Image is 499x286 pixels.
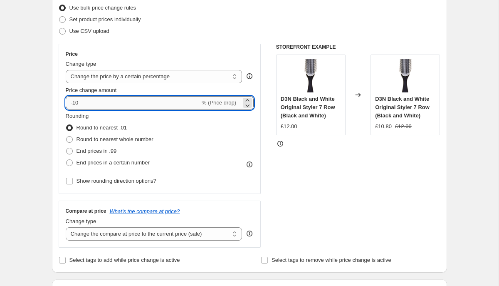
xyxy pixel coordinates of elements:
[395,122,412,131] strike: £12.00
[281,122,297,131] div: £12.00
[66,113,89,119] span: Rounding
[77,148,117,154] span: End prices in .99
[110,208,180,214] button: What's the compare at price?
[69,257,180,263] span: Select tags to add while price change is active
[77,136,153,142] span: Round to nearest whole number
[389,59,422,92] img: D3NN003SXCD-1_80x.png
[245,72,254,80] div: help
[202,99,236,106] span: % (Price drop)
[66,208,106,214] h3: Compare at price
[69,28,109,34] span: Use CSV upload
[77,178,156,184] span: Show rounding direction options?
[281,96,335,119] span: D3N Black and White Original Styler 7 Row (Black and White)
[66,87,117,93] span: Price change amount
[66,51,78,57] h3: Price
[66,61,96,67] span: Change type
[375,122,392,131] div: £10.80
[294,59,327,92] img: D3NN003SXCD-1_80x.png
[69,16,141,22] span: Set product prices individually
[77,159,150,166] span: End prices in a certain number
[245,229,254,238] div: help
[66,218,96,224] span: Change type
[276,44,440,50] h6: STOREFRONT EXAMPLE
[69,5,136,11] span: Use bulk price change rules
[375,96,430,119] span: D3N Black and White Original Styler 7 Row (Black and White)
[272,257,391,263] span: Select tags to remove while price change is active
[77,124,127,131] span: Round to nearest .01
[66,96,200,109] input: -15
